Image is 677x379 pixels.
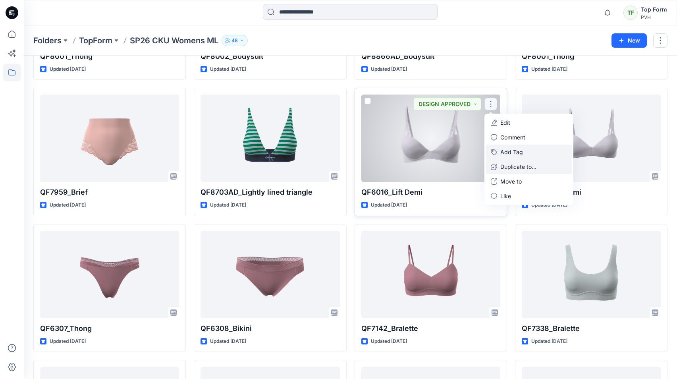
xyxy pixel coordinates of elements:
[522,187,661,198] p: QF6017_Lift Demi
[79,35,112,46] a: TopForm
[201,231,339,318] a: QF6308_Bikini
[50,337,86,346] p: Updated [DATE]
[641,14,667,20] div: PVH
[50,201,86,209] p: Updated [DATE]
[130,35,218,46] p: SP26 CKU Womens ML
[222,35,248,46] button: 48
[522,231,661,318] a: QF7338_Bralette
[522,323,661,334] p: QF7338_Bralette
[623,6,638,20] div: TF
[500,162,536,171] p: Duplicate to...
[361,231,500,318] a: QF7142_Bralette
[361,187,500,198] p: QF6016_Lift Demi
[371,201,407,209] p: Updated [DATE]
[361,323,500,334] p: QF7142_Bralette
[201,51,339,62] p: QF8002_Bodysuit
[201,187,339,198] p: QF8703AD_Lightly lined triangle
[210,201,246,209] p: Updated [DATE]
[40,95,179,182] a: QF7959_Brief
[231,36,238,45] p: 48
[531,65,567,73] p: Updated [DATE]
[371,337,407,346] p: Updated [DATE]
[40,51,179,62] p: QF8001_Thong
[641,5,667,14] div: Top Form
[522,51,661,62] p: QF8001_Thong
[50,65,86,73] p: Updated [DATE]
[611,33,647,48] button: New
[40,323,179,334] p: QF6307_Thong
[40,231,179,318] a: QF6307_Thong
[33,35,62,46] a: Folders
[201,323,339,334] p: QF6308_Bikini
[361,95,500,182] a: QF6016_Lift Demi
[500,118,510,127] p: Edit
[210,337,246,346] p: Updated [DATE]
[40,187,179,198] p: QF7959_Brief
[371,65,407,73] p: Updated [DATE]
[531,337,567,346] p: Updated [DATE]
[500,192,511,200] p: Like
[486,115,572,130] a: Edit
[531,201,567,209] p: Updated [DATE]
[486,145,572,159] button: Add Tag
[210,65,246,73] p: Updated [DATE]
[500,177,522,186] p: Move to
[522,95,661,182] a: QF6017_Lift Demi
[361,51,500,62] p: QF8866AD_Bodysuit
[201,95,339,182] a: QF8703AD_Lightly lined triangle
[500,133,525,141] p: Comment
